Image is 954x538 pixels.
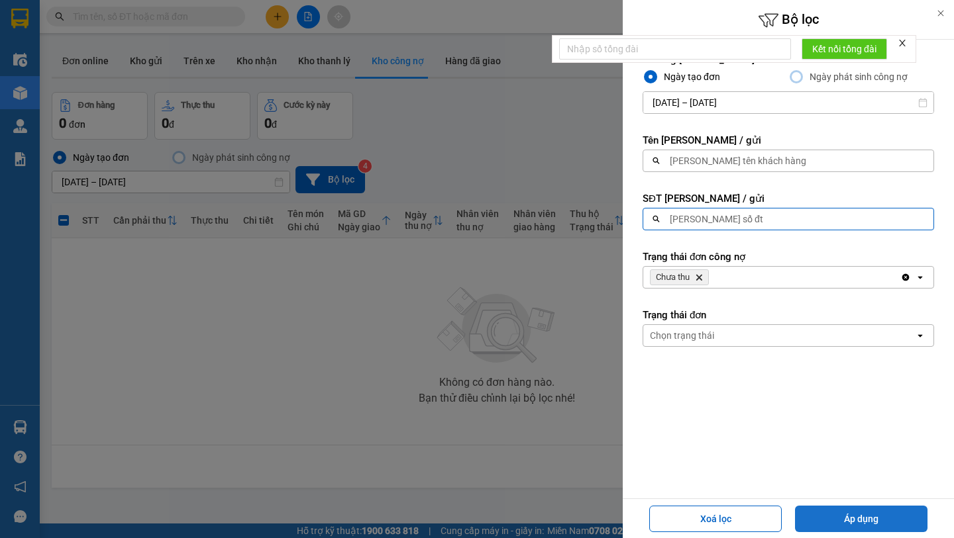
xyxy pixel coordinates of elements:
[898,38,907,48] span: close
[900,272,911,283] svg: Clear all
[915,272,926,283] svg: open
[670,212,763,226] div: [PERSON_NAME] số đt
[643,192,934,205] label: SĐT [PERSON_NAME] / gửi
[559,38,791,60] input: Nhập số tổng đài
[795,506,927,532] button: Áp dụng
[643,308,934,322] label: Trạng thái đơn
[649,506,782,532] button: Xoá lọc
[643,92,933,113] input: Select a date range.
[650,269,709,285] span: Chưa thu, close by backspace
[915,330,926,341] svg: open
[656,272,690,283] span: Chưa thu
[802,38,887,60] button: Kết nối tổng đài
[623,10,954,30] h6: Bộ lọc
[812,42,876,56] span: Kết nối tổng đài
[650,329,714,342] div: Chọn trạng thái
[643,134,934,147] label: Tên [PERSON_NAME] / gửi
[659,69,720,85] div: Ngày tạo đơn
[804,69,908,85] div: Ngày phát sinh công nợ
[643,250,934,263] label: Trạng thái đơn công nợ
[695,273,703,281] svg: Delete
[670,154,806,167] div: [PERSON_NAME] tên khách hàng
